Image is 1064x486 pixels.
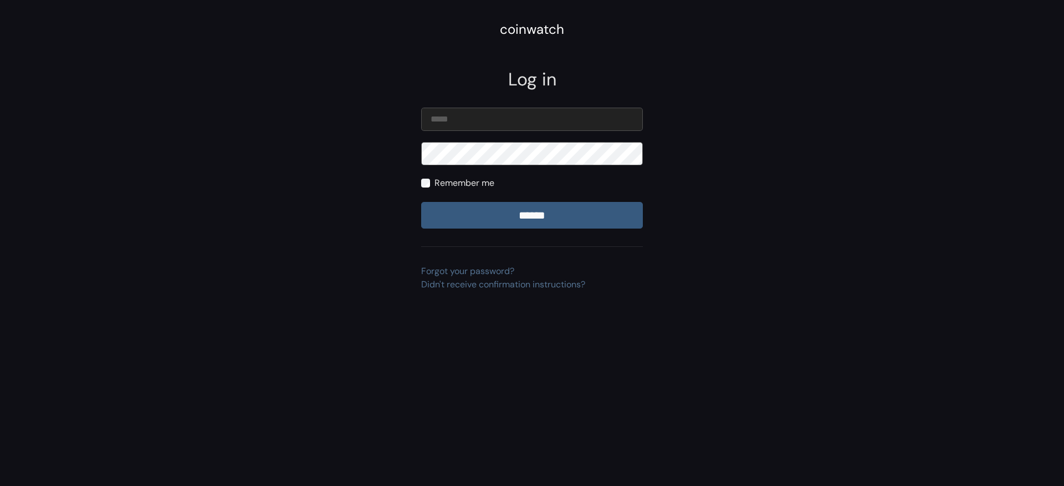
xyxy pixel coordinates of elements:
[500,25,564,37] a: coinwatch
[421,265,514,277] a: Forgot your password?
[500,19,564,39] div: coinwatch
[434,176,494,190] label: Remember me
[421,69,643,90] h2: Log in
[421,279,585,290] a: Didn't receive confirmation instructions?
